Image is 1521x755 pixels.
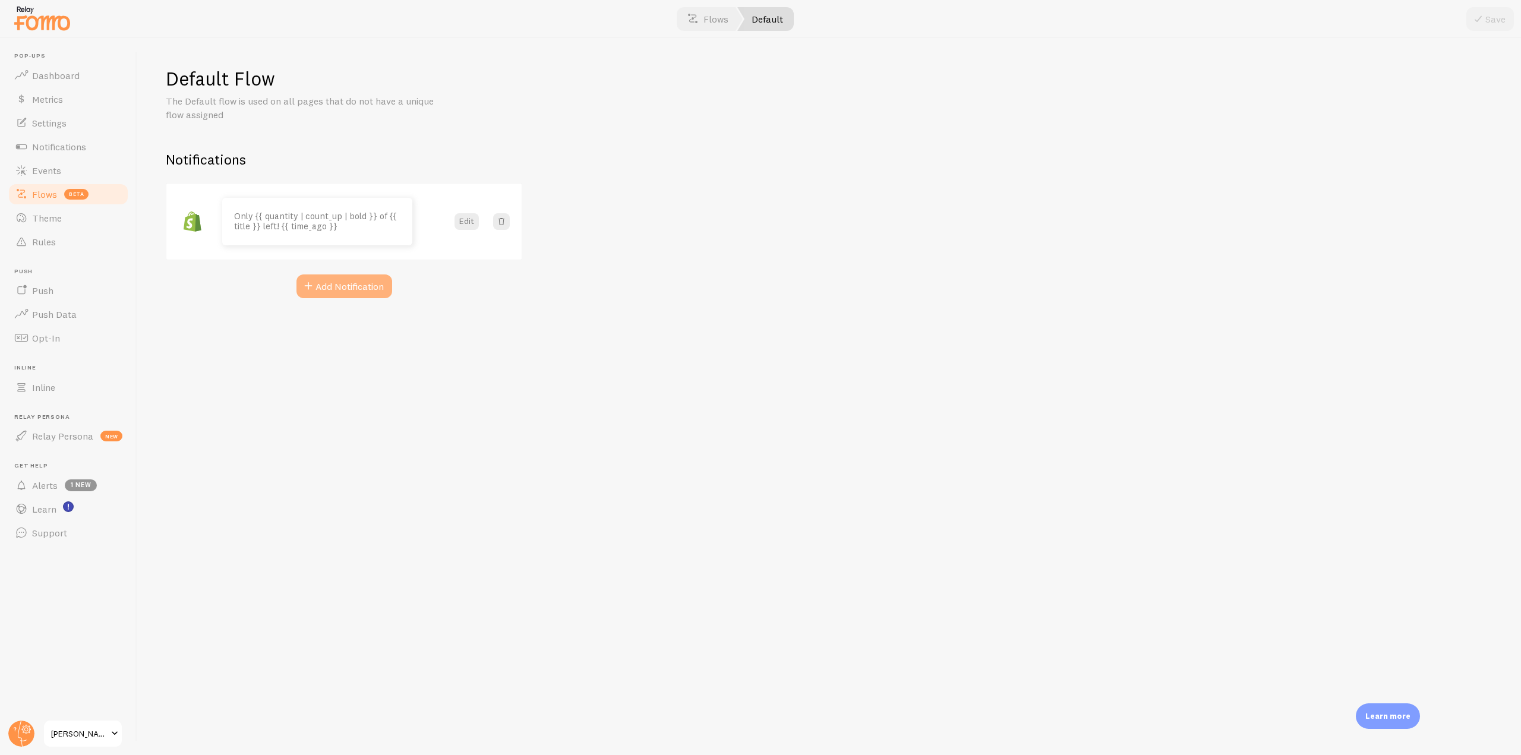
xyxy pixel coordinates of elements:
a: Rules [7,230,130,254]
span: beta [64,189,89,200]
span: Inline [14,364,130,372]
p: Learn more [1365,710,1410,722]
a: Inline [7,375,130,399]
h2: Notifications [166,150,522,169]
a: Flows beta [7,182,130,206]
span: Inline [32,381,55,393]
svg: <p>Watch New Feature Tutorials!</p> [63,501,74,512]
img: fomo_icons_shopify.svg [181,210,204,233]
span: Relay Persona [32,430,93,442]
img: fomo-relay-logo-orange.svg [12,3,72,33]
a: Relay Persona new [7,424,130,448]
span: Rules [32,236,56,248]
p: Only {{ quantity | count_up | bold }} of {{ title }} left! {{ time_ago }} [234,211,400,231]
a: Support [7,521,130,545]
span: Dashboard [32,70,80,81]
a: Push Data [7,302,130,326]
a: Dashboard [7,64,130,87]
span: Relay Persona [14,413,130,421]
a: Theme [7,206,130,230]
span: new [100,431,122,441]
h1: Default Flow [166,67,522,91]
span: Push [14,268,130,276]
p: The Default flow is used on all pages that do not have a unique flow assigned [166,94,451,122]
button: Edit [455,213,479,230]
span: Learn [32,503,56,515]
span: Get Help [14,462,130,470]
span: Events [32,165,61,176]
span: Flows [32,188,57,200]
span: [PERSON_NAME]-test-store [51,726,108,741]
a: Opt-In [7,326,130,350]
a: Learn [7,497,130,521]
div: Learn more [1356,703,1420,729]
span: Theme [32,212,62,224]
span: Opt-In [32,332,60,344]
span: Pop-ups [14,52,130,60]
button: Add Notification [296,274,392,298]
a: [PERSON_NAME]-test-store [43,719,123,748]
span: Notifications [32,141,86,153]
a: Alerts 1 new [7,473,130,497]
span: Support [32,527,67,539]
a: Notifications [7,135,130,159]
a: Push [7,279,130,302]
span: Settings [32,117,67,129]
span: Push Data [32,308,77,320]
span: 1 new [65,479,97,491]
span: Metrics [32,93,63,105]
span: Alerts [32,479,58,491]
span: Push [32,285,53,296]
a: Settings [7,111,130,135]
a: Metrics [7,87,130,111]
a: Events [7,159,130,182]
